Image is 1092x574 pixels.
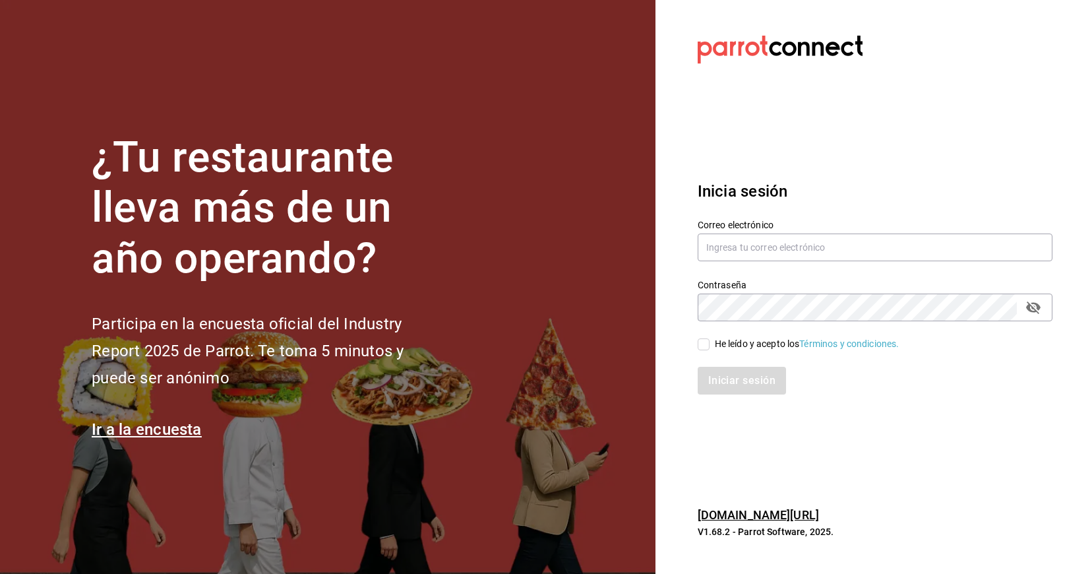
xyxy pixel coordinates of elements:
[1022,296,1045,319] button: passwordField
[92,311,448,391] h2: Participa en la encuesta oficial del Industry Report 2025 de Parrot. Te toma 5 minutos y puede se...
[698,179,1052,203] h3: Inicia sesión
[698,234,1052,261] input: Ingresa tu correo electrónico
[698,525,1052,538] p: V1.68.2 - Parrot Software, 2025.
[698,220,1052,229] label: Correo electrónico
[715,337,899,351] div: He leído y acepto los
[92,420,202,439] a: Ir a la encuesta
[92,133,448,284] h1: ¿Tu restaurante lleva más de un año operando?
[698,280,1052,289] label: Contraseña
[799,338,899,349] a: Términos y condiciones.
[698,508,819,522] a: [DOMAIN_NAME][URL]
